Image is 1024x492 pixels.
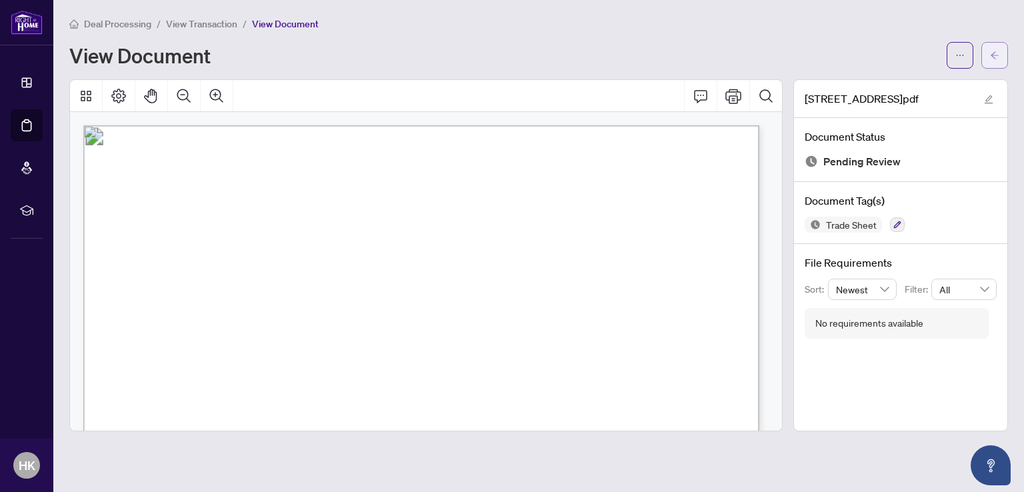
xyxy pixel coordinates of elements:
p: Filter: [905,282,931,297]
span: Pending Review [823,153,901,171]
span: View Transaction [166,18,237,30]
div: No requirements available [815,316,923,331]
span: arrow-left [990,51,999,60]
span: Deal Processing [84,18,151,30]
li: / [157,16,161,31]
span: [STREET_ADDRESS]pdf [805,91,919,107]
h4: Document Tag(s) [805,193,997,209]
h4: File Requirements [805,255,997,271]
span: edit [984,95,993,104]
h4: Document Status [805,129,997,145]
h1: View Document [69,45,211,66]
span: home [69,19,79,29]
span: View Document [252,18,319,30]
span: All [939,279,989,299]
span: Newest [836,279,889,299]
p: Sort: [805,282,828,297]
button: Open asap [971,445,1011,485]
img: logo [11,10,43,35]
img: Status Icon [805,217,821,233]
li: / [243,16,247,31]
img: Document Status [805,155,818,168]
span: ellipsis [955,51,965,60]
span: Trade Sheet [821,220,882,229]
span: HK [19,456,35,475]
